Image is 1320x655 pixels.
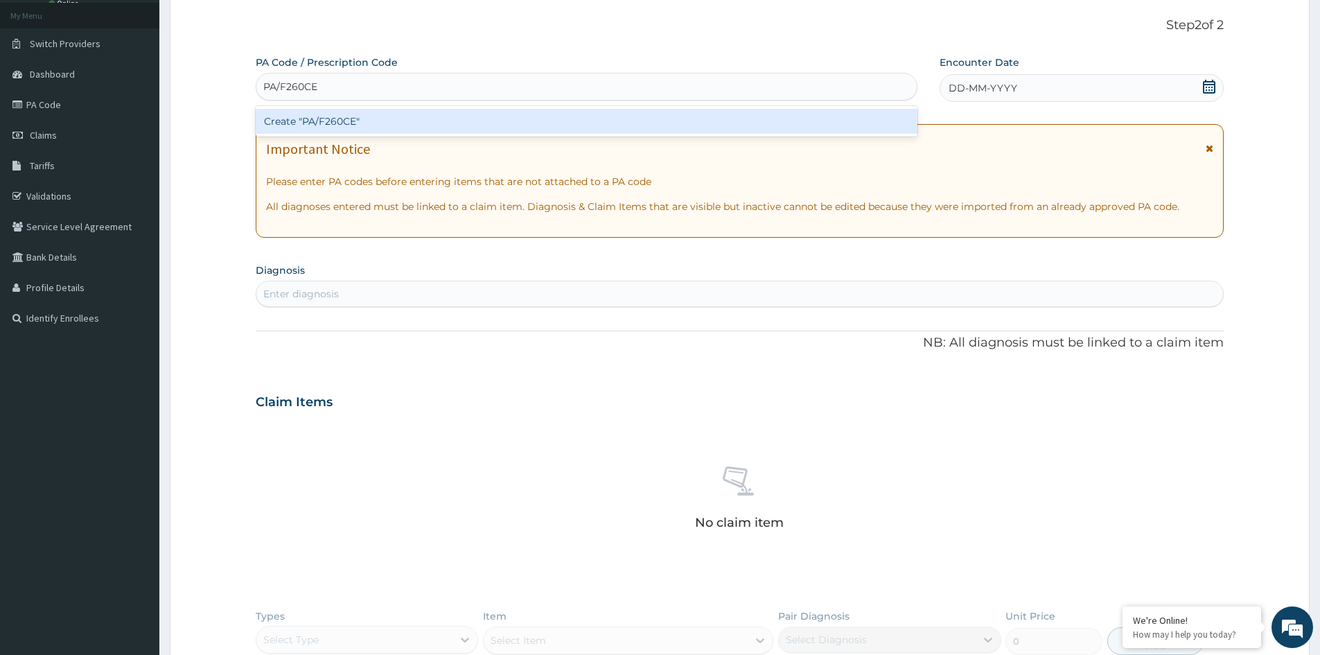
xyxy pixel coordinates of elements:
span: We're online! [80,175,191,315]
p: Please enter PA codes before entering items that are not attached to a PA code [266,175,1213,189]
div: We're Online! [1133,614,1251,627]
span: Switch Providers [30,37,100,50]
p: All diagnoses entered must be linked to a claim item. Diagnosis & Claim Items that are visible bu... [266,200,1213,213]
h1: Important Notice [266,141,370,157]
span: Claims [30,129,57,141]
div: Minimize live chat window [227,7,261,40]
h3: Claim Items [256,395,333,410]
textarea: Type your message and hit 'Enter' [7,378,264,427]
span: Dashboard [30,68,75,80]
p: How may I help you today? [1133,629,1251,640]
span: Tariffs [30,159,55,172]
img: d_794563401_company_1708531726252_794563401 [26,69,56,104]
p: Step 2 of 2 [256,18,1224,33]
label: Encounter Date [940,55,1019,69]
div: Create "PA/F260CE" [256,109,917,134]
p: NB: All diagnosis must be linked to a claim item [256,334,1224,352]
div: Chat with us now [72,78,233,96]
p: No claim item [695,516,784,530]
div: Enter diagnosis [263,287,339,301]
label: Diagnosis [256,263,305,277]
span: DD-MM-YYYY [949,81,1017,95]
label: PA Code / Prescription Code [256,55,398,69]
